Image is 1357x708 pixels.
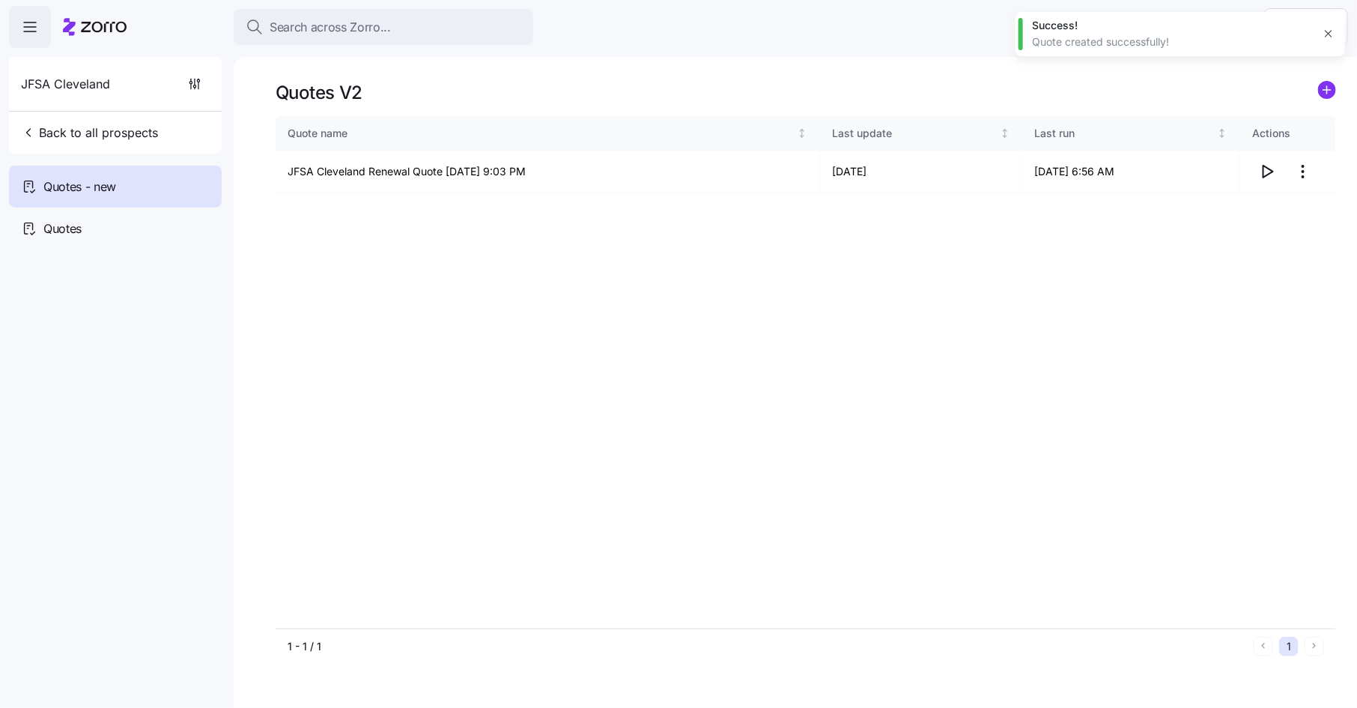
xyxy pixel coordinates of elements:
th: Last runNot sorted [1023,116,1240,151]
div: Last update [832,125,997,142]
th: Last updateNot sorted [820,116,1022,151]
div: Success! [1032,18,1312,33]
div: Quote created successfully! [1032,34,1312,49]
span: Quotes [43,220,82,238]
h1: Quotes V2 [276,81,362,104]
button: Search across Zorro... [234,9,533,45]
span: Back to all prospects [21,124,158,142]
div: Quote name [288,125,795,142]
td: JFSA Cleveland Renewal Quote [DATE] 9:03 PM [276,151,820,193]
a: Quotes [9,208,222,249]
svg: add icon [1318,81,1336,99]
div: Last run [1035,125,1215,142]
td: [DATE] 6:56 AM [1023,151,1240,193]
div: Not sorted [1217,128,1227,139]
th: Quote nameNot sorted [276,116,820,151]
button: Next page [1305,637,1324,656]
div: Actions [1252,125,1324,142]
a: add icon [1318,81,1336,104]
span: Search across Zorro... [270,18,391,37]
a: Quotes - new [9,166,222,208]
span: Quotes - new [43,178,116,196]
td: [DATE] [820,151,1022,193]
div: Not sorted [1000,128,1010,139]
button: Back to all prospects [15,118,164,148]
button: 1 [1279,637,1299,656]
button: Previous page [1254,637,1273,656]
div: Not sorted [797,128,807,139]
span: JFSA Cleveland [21,75,110,94]
div: 1 - 1 / 1 [288,639,1248,654]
